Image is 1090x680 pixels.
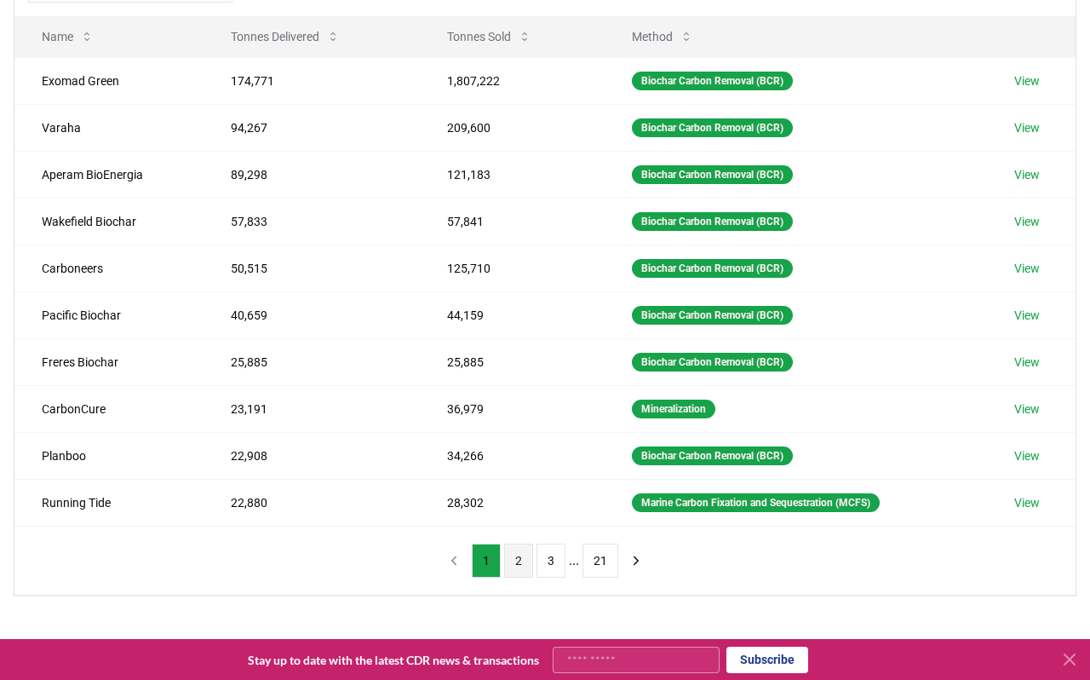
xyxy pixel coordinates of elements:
[1014,494,1040,511] a: View
[14,151,204,198] td: Aperam BioEnergia
[504,544,533,578] button: 2
[14,245,204,291] td: Carboneers
[14,338,204,385] td: Freres Biochar
[204,57,421,104] td: 174,771
[420,245,604,291] td: 125,710
[420,385,604,432] td: 36,979
[420,291,604,338] td: 44,159
[582,544,618,578] button: 21
[1014,213,1040,230] a: View
[204,291,421,338] td: 40,659
[420,432,604,479] td: 34,266
[618,20,707,54] button: Method
[1014,354,1040,371] a: View
[433,20,545,54] button: Tonnes Sold
[204,104,421,151] td: 94,267
[420,198,604,245] td: 57,841
[632,165,793,184] div: Biochar Carbon Removal (BCR)
[14,479,204,526] td: Running Tide
[632,306,793,325] div: Biochar Carbon Removal (BCR)
[1014,166,1040,183] a: View
[204,432,421,479] td: 22,908
[1014,119,1040,136] a: View
[632,118,793,137] div: Biochar Carbon Removal (BCR)
[28,20,107,54] button: Name
[14,291,204,338] td: Pacific Biochar
[14,57,204,104] td: Exomad Green
[420,151,604,198] td: 121,183
[204,198,421,245] td: 57,833
[204,385,421,432] td: 23,191
[420,338,604,385] td: 25,885
[1014,447,1040,464] a: View
[632,353,793,372] div: Biochar Carbon Removal (BCR)
[14,432,204,479] td: Planboo
[204,151,421,198] td: 89,298
[204,479,421,526] td: 22,880
[632,493,880,512] div: Marine Carbon Fixation and Sequestration (MCFS)
[420,104,604,151] td: 209,600
[420,57,604,104] td: 1,807,222
[569,550,579,571] li: ...
[204,245,421,291] td: 50,515
[1014,260,1040,277] a: View
[632,447,793,465] div: Biochar Carbon Removal (BCR)
[1014,72,1040,89] a: View
[632,259,793,278] div: Biochar Carbon Removal (BCR)
[472,544,501,578] button: 1
[622,544,651,578] button: next page
[1014,307,1040,324] a: View
[1014,401,1040,418] a: View
[632,400,715,418] div: Mineralization
[632,72,793,90] div: Biochar Carbon Removal (BCR)
[14,198,204,245] td: Wakefield Biochar
[420,479,604,526] td: 28,302
[632,212,793,231] div: Biochar Carbon Removal (BCR)
[204,338,421,385] td: 25,885
[536,544,565,578] button: 3
[217,20,353,54] button: Tonnes Delivered
[14,385,204,432] td: CarbonCure
[14,104,204,151] td: Varaha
